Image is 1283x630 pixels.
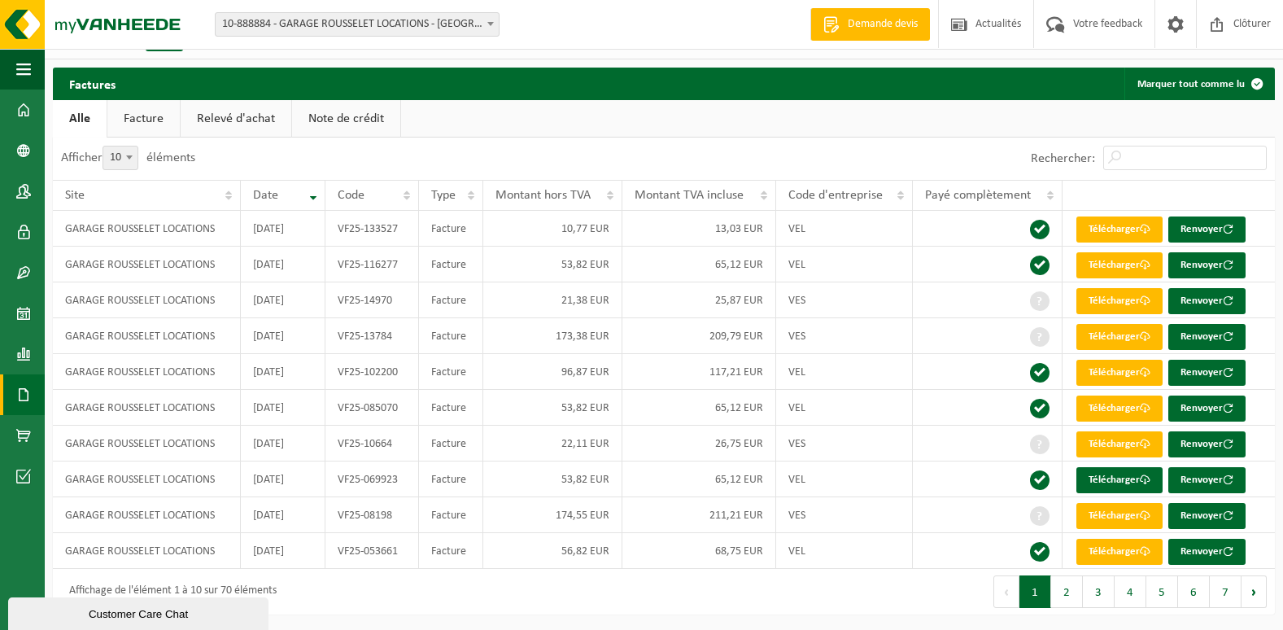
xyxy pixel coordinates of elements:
[241,247,325,282] td: [DATE]
[483,426,622,462] td: 22,11 EUR
[776,426,914,462] td: VES
[61,151,195,164] label: Afficher éléments
[483,462,622,497] td: 53,82 EUR
[419,426,483,462] td: Facture
[53,282,241,318] td: GARAGE ROUSSELET LOCATIONS
[325,390,419,426] td: VF25-085070
[419,211,483,247] td: Facture
[253,189,278,202] span: Date
[53,354,241,390] td: GARAGE ROUSSELET LOCATIONS
[622,462,776,497] td: 65,12 EUR
[419,247,483,282] td: Facture
[1031,152,1095,165] label: Rechercher:
[993,575,1019,608] button: Previous
[483,318,622,354] td: 173,38 EUR
[241,533,325,569] td: [DATE]
[325,318,419,354] td: VF25-13784
[419,318,483,354] td: Facture
[53,426,241,462] td: GARAGE ROUSSELET LOCATIONS
[419,533,483,569] td: Facture
[1083,575,1115,608] button: 3
[241,426,325,462] td: [DATE]
[776,390,914,426] td: VEL
[1076,467,1163,493] a: Télécharger
[419,462,483,497] td: Facture
[1210,575,1242,608] button: 7
[61,577,277,606] div: Affichage de l'élément 1 à 10 sur 70 éléments
[325,497,419,533] td: VF25-08198
[1076,252,1163,278] a: Télécharger
[1168,539,1246,565] button: Renvoyer
[1076,396,1163,422] a: Télécharger
[53,211,241,247] td: GARAGE ROUSSELET LOCATIONS
[419,354,483,390] td: Facture
[325,211,419,247] td: VF25-133527
[325,426,419,462] td: VF25-10664
[776,211,914,247] td: VEL
[495,189,591,202] span: Montant hors TVA
[419,497,483,533] td: Facture
[241,462,325,497] td: [DATE]
[483,497,622,533] td: 174,55 EUR
[241,282,325,318] td: [DATE]
[53,497,241,533] td: GARAGE ROUSSELET LOCATIONS
[1076,324,1163,350] a: Télécharger
[1076,539,1163,565] a: Télécharger
[65,189,85,202] span: Site
[622,426,776,462] td: 26,75 EUR
[1168,324,1246,350] button: Renvoyer
[241,211,325,247] td: [DATE]
[241,318,325,354] td: [DATE]
[292,100,400,138] a: Note de crédit
[635,189,744,202] span: Montant TVA incluse
[622,533,776,569] td: 68,75 EUR
[844,16,922,33] span: Demande devis
[53,462,241,497] td: GARAGE ROUSSELET LOCATIONS
[1178,575,1210,608] button: 6
[1076,360,1163,386] a: Télécharger
[1168,217,1246,243] button: Renvoyer
[622,247,776,282] td: 65,12 EUR
[622,390,776,426] td: 65,12 EUR
[53,100,107,138] a: Alle
[53,533,241,569] td: GARAGE ROUSSELET LOCATIONS
[1076,217,1163,243] a: Télécharger
[622,211,776,247] td: 13,03 EUR
[622,497,776,533] td: 211,21 EUR
[1168,467,1246,493] button: Renvoyer
[53,390,241,426] td: GARAGE ROUSSELET LOCATIONS
[483,533,622,569] td: 56,82 EUR
[107,100,180,138] a: Facture
[1168,396,1246,422] button: Renvoyer
[325,282,419,318] td: VF25-14970
[325,247,419,282] td: VF25-116277
[325,533,419,569] td: VF25-053661
[776,462,914,497] td: VEL
[1051,575,1083,608] button: 2
[810,8,930,41] a: Demande devis
[776,533,914,569] td: VEL
[53,247,241,282] td: GARAGE ROUSSELET LOCATIONS
[1124,68,1273,100] button: Marquer tout comme lu
[483,211,622,247] td: 10,77 EUR
[776,354,914,390] td: VEL
[419,390,483,426] td: Facture
[103,147,137,169] span: 10
[325,354,419,390] td: VF25-102200
[53,318,241,354] td: GARAGE ROUSSELET LOCATIONS
[1076,503,1163,529] a: Télécharger
[419,282,483,318] td: Facture
[776,318,914,354] td: VES
[483,354,622,390] td: 96,87 EUR
[8,594,272,630] iframe: chat widget
[1168,252,1246,278] button: Renvoyer
[215,12,500,37] span: 10-888884 - GARAGE ROUSSELET LOCATIONS - SENZEILLE
[622,318,776,354] td: 209,79 EUR
[776,247,914,282] td: VEL
[338,189,364,202] span: Code
[622,282,776,318] td: 25,87 EUR
[53,68,132,99] h2: Factures
[241,497,325,533] td: [DATE]
[1076,288,1163,314] a: Télécharger
[1168,360,1246,386] button: Renvoyer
